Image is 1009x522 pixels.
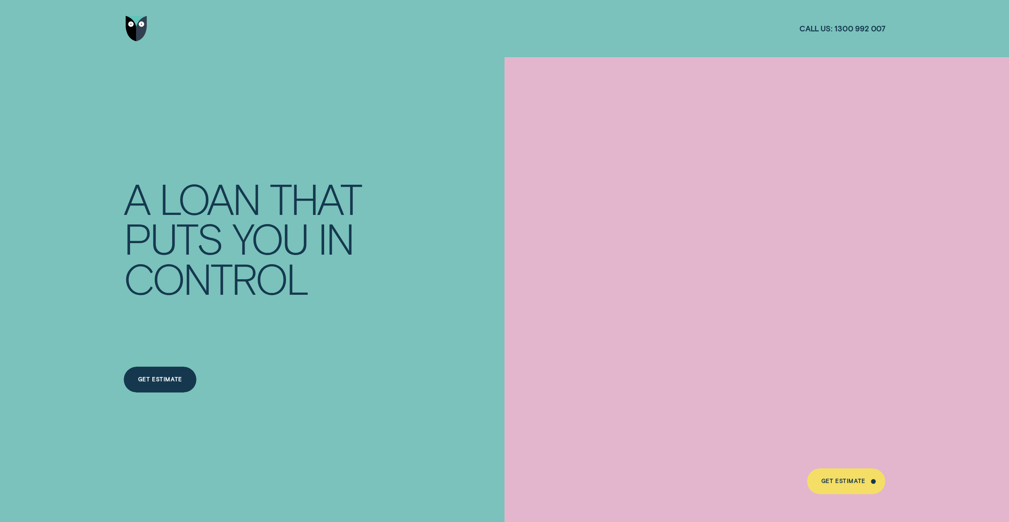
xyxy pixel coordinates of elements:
[807,468,885,494] a: Get Estimate
[799,23,832,33] span: Call us:
[126,16,147,42] img: Wisr
[124,367,196,392] a: Get Estimate
[124,178,372,298] h4: A LOAN THAT PUTS YOU IN CONTROL
[799,23,885,33] a: Call us:1300 992 007
[834,23,885,33] span: 1300 992 007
